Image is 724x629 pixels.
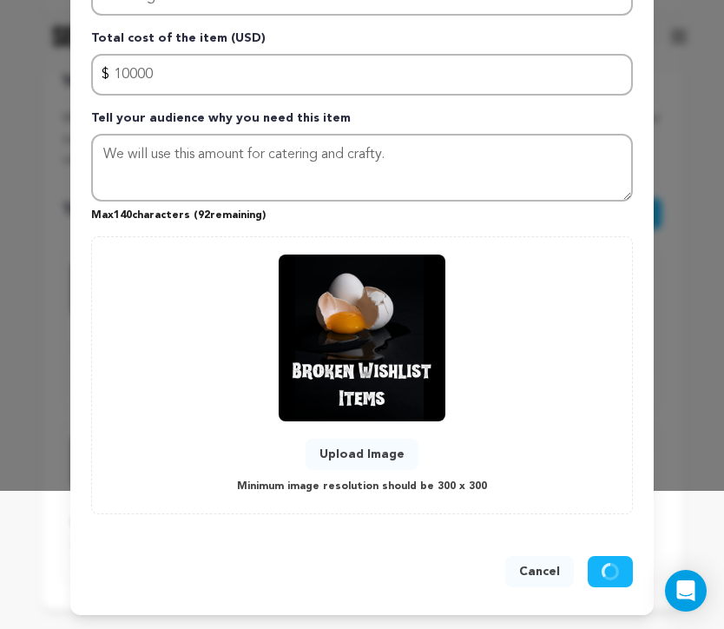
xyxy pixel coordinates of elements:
[665,570,707,612] div: Open Intercom Messenger
[306,439,418,470] button: Upload Image
[91,134,633,202] textarea: Tell your audience why you need this item
[91,30,633,54] p: Total cost of the item (USD)
[102,64,109,85] span: $
[237,477,487,497] p: Minimum image resolution should be 300 x 300
[505,556,574,587] button: Cancel
[91,109,633,134] p: Tell your audience why you need this item
[198,210,210,221] span: 92
[91,202,633,222] p: Max characters ( remaining)
[91,54,633,96] input: Enter total cost of the item
[114,210,132,221] span: 140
